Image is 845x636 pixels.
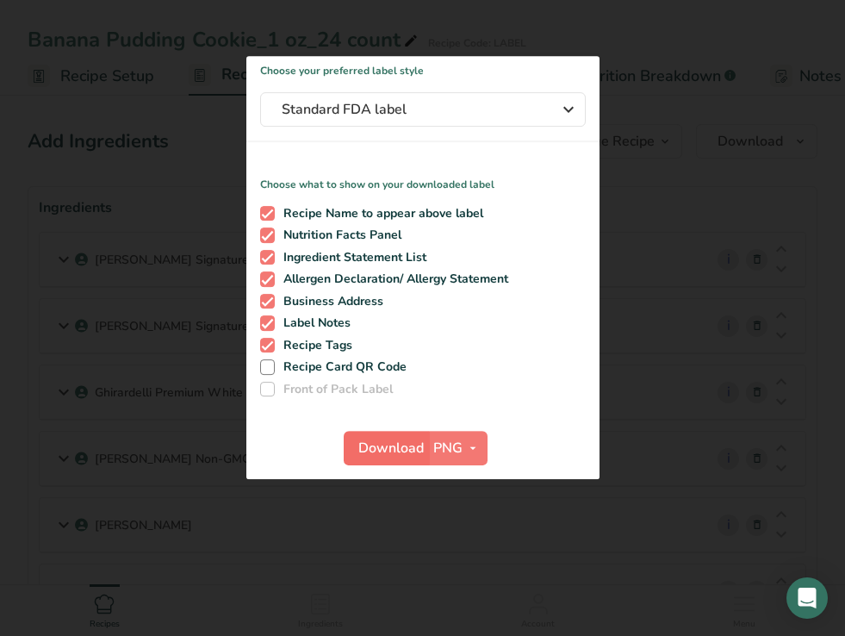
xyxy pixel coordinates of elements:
span: Recipe Tags [275,338,352,353]
span: Front of Pack Label [275,382,393,397]
span: Recipe Name to appear above label [275,206,483,221]
span: Standard FDA label [282,99,540,120]
span: Ingredient Statement List [275,250,426,265]
span: Recipe Card QR Code [275,359,407,375]
span: Business Address [275,294,383,309]
button: PNG [428,431,488,465]
span: Label Notes [275,315,351,331]
button: Standard FDA label [260,92,586,127]
span: Nutrition Facts Panel [275,228,401,243]
button: Download [344,431,428,465]
span: Download [358,438,424,458]
span: Allergen Declaration/ Allergy Statement [275,271,508,287]
span: PNG [433,438,463,458]
p: Choose what to show on your downloaded label [246,163,600,192]
h1: Choose your preferred label style [246,56,600,78]
div: Open Intercom Messenger [786,577,828,619]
